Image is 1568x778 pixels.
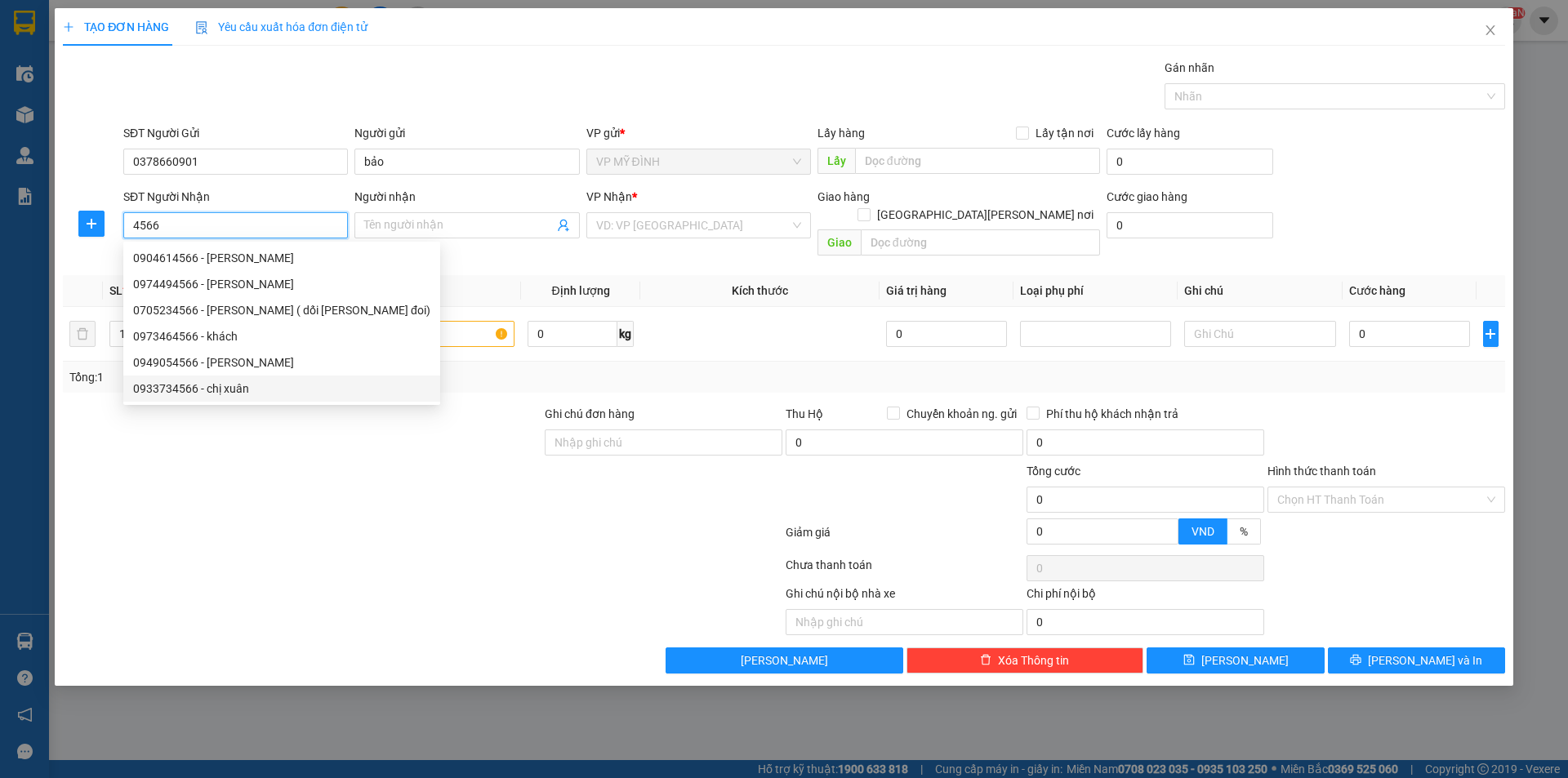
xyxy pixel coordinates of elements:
[1027,465,1080,478] span: Tổng cước
[545,407,635,420] label: Ghi chú đơn hàng
[123,297,440,323] div: 0705234566 - anh thuận ( dối dien huyen đoi)
[1040,405,1185,423] span: Phí thu hộ khách nhận trả
[1107,127,1180,140] label: Cước lấy hàng
[998,651,1069,669] span: Xóa Thông tin
[886,284,947,297] span: Giá trị hàng
[886,321,1008,347] input: 0
[1147,647,1324,674] button: save[PERSON_NAME]
[123,349,440,376] div: 0949054566 - ngọc anh
[1484,24,1497,37] span: close
[855,148,1100,174] input: Dọc đường
[1484,327,1498,340] span: plus
[817,190,870,203] span: Giao hàng
[545,429,782,456] input: Ghi chú đơn hàng
[8,88,18,169] img: logo
[354,124,579,142] div: Người gửi
[1165,521,1174,531] span: up
[1029,124,1100,142] span: Lấy tận nơi
[666,647,903,674] button: [PERSON_NAME]
[1201,651,1289,669] span: [PERSON_NAME]
[784,523,1025,552] div: Giảm giá
[817,148,855,174] span: Lấy
[817,127,865,140] span: Lấy hàng
[1267,465,1376,478] label: Hình thức thanh toán
[741,651,828,669] span: [PERSON_NAME]
[1183,654,1195,667] span: save
[1184,321,1335,347] input: Ghi Chú
[617,321,634,347] span: kg
[596,149,801,174] span: VP MỸ ĐÌNH
[133,353,430,371] div: 0949054566 - [PERSON_NAME]
[732,284,788,297] span: Kích thước
[78,211,105,237] button: plus
[133,327,430,345] div: 0973464566 - khách
[69,321,96,347] button: delete
[1165,61,1214,74] label: Gán nhãn
[1178,275,1342,307] th: Ghi chú
[133,380,430,398] div: 0933734566 - chị xuân
[551,284,609,297] span: Định lượng
[123,271,440,297] div: 0974494566 - thảo vân
[817,229,861,256] span: Giao
[1350,654,1361,667] span: printer
[69,368,605,386] div: Tổng: 1
[109,284,122,297] span: SL
[195,20,367,33] span: Yêu cầu xuất hóa đơn điện tử
[871,206,1100,224] span: [GEOGRAPHIC_DATA][PERSON_NAME] nơi
[133,249,430,267] div: 0904614566 - [PERSON_NAME]
[123,323,440,349] div: 0973464566 - khách
[63,20,169,33] span: TẠO ĐƠN HÀNG
[22,13,140,66] strong: CHUYỂN PHÁT NHANH AN PHÚ QUÝ
[1349,284,1405,297] span: Cước hàng
[123,245,440,271] div: 0904614566 - công luận
[1368,651,1482,669] span: [PERSON_NAME] và In
[133,275,430,293] div: 0974494566 - [PERSON_NAME]
[784,556,1025,585] div: Chưa thanh toán
[786,585,1023,609] div: Ghi chú nội bộ nhà xe
[123,376,440,402] div: 0933734566 - chị xuân
[900,405,1023,423] span: Chuyển khoản ng. gửi
[1107,149,1273,175] input: Cước lấy hàng
[906,647,1144,674] button: deleteXóa Thông tin
[1013,275,1178,307] th: Loại phụ phí
[786,407,823,420] span: Thu Hộ
[557,219,570,232] span: user-add
[1240,525,1248,538] span: %
[1192,525,1214,538] span: VND
[1027,585,1264,609] div: Chi phí nội bộ
[123,124,348,142] div: SĐT Người Gửi
[1468,8,1513,54] button: Close
[586,190,632,203] span: VP Nhận
[1165,533,1174,543] span: down
[1483,321,1499,347] button: plus
[123,188,348,206] div: SĐT Người Nhận
[133,301,430,319] div: 0705234566 - [PERSON_NAME] ( dối [PERSON_NAME] đoi)
[1107,212,1273,238] input: Cước giao hàng
[63,21,74,33] span: plus
[1328,647,1505,674] button: printer[PERSON_NAME] và In
[586,124,811,142] div: VP gửi
[195,21,208,34] img: icon
[786,609,1023,635] input: Nhập ghi chú
[20,69,141,125] span: [GEOGRAPHIC_DATA], [GEOGRAPHIC_DATA] ↔ [GEOGRAPHIC_DATA]
[1160,519,1178,531] span: Increase Value
[980,654,991,667] span: delete
[1107,190,1187,203] label: Cước giao hàng
[354,188,579,206] div: Người nhận
[861,229,1100,256] input: Dọc đường
[1160,531,1178,544] span: Decrease Value
[79,217,104,230] span: plus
